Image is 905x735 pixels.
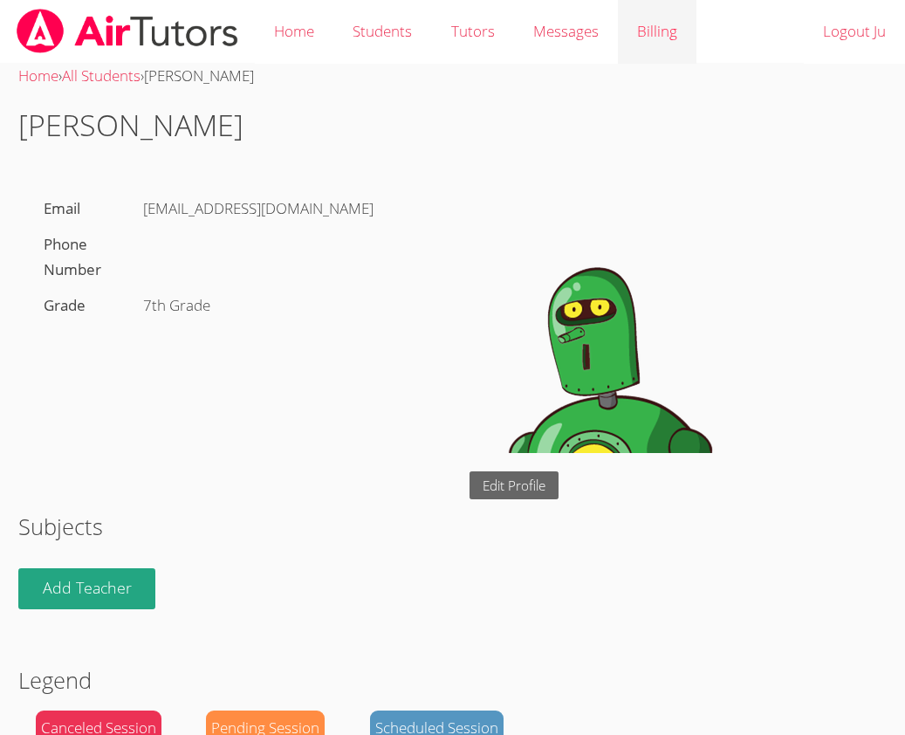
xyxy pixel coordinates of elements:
[18,663,888,697] h2: Legend
[470,471,559,500] a: Edit Profile
[135,191,435,227] div: [EMAIL_ADDRESS][DOMAIN_NAME]
[18,64,888,89] div: › ›
[470,191,731,453] img: default.png
[533,21,599,41] span: Messages
[18,103,888,148] h1: [PERSON_NAME]
[44,234,101,279] label: Phone Number
[44,295,86,315] label: Grade
[18,510,888,543] h2: Subjects
[18,568,156,609] button: Add Teacher
[18,65,58,86] a: Home
[135,288,435,324] div: 7th Grade
[62,65,141,86] a: All Students
[44,198,80,218] label: Email
[144,65,254,86] span: [PERSON_NAME]
[15,9,240,53] img: airtutors_banner-c4298cdbf04f3fff15de1276eac7730deb9818008684d7c2e4769d2f7ddbe033.png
